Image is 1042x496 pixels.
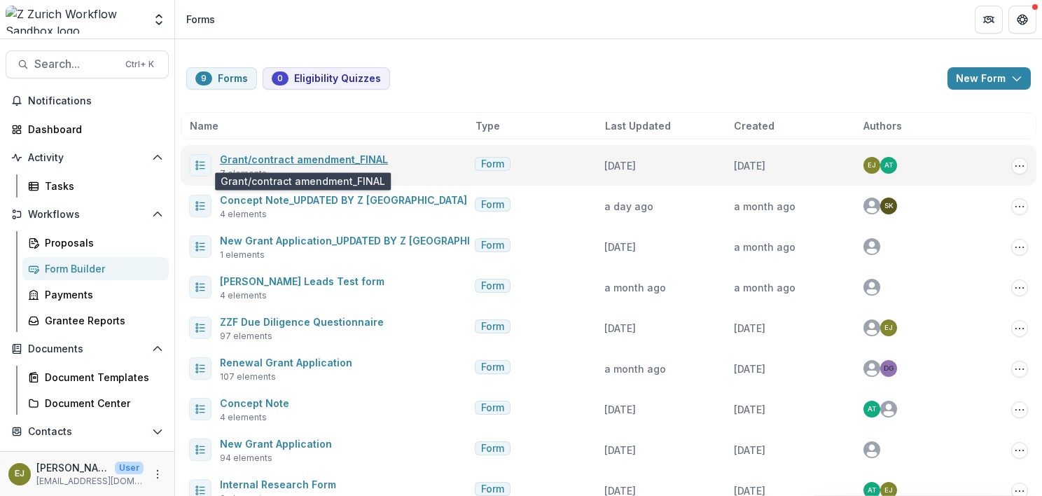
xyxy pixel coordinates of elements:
button: New Form [947,67,1031,90]
span: Form [481,361,504,373]
span: [DATE] [734,444,765,456]
p: User [115,462,144,474]
span: 0 [277,74,283,83]
span: Contacts [28,426,146,438]
div: Proposals [45,235,158,250]
div: Emelie Jutblad [884,487,893,494]
div: Emelie Jutblad [868,162,876,169]
svg: avatar [863,238,880,255]
a: ZZF Due Diligence Questionnaire [220,316,384,328]
a: Proposals [22,231,169,254]
span: Created [734,118,774,133]
div: Payments [45,287,158,302]
div: Form Builder [45,261,158,276]
p: [EMAIL_ADDRESS][DOMAIN_NAME] [36,475,144,488]
span: Notifications [28,95,163,107]
span: Last Updated [605,118,671,133]
a: Internal Research Form [220,478,336,490]
a: Document Templates [22,366,169,389]
div: Anna Test [868,406,877,413]
span: Form [481,321,504,333]
span: a month ago [734,200,796,212]
div: Tasks [45,179,158,193]
div: Sofyen Khalfaoui [884,202,894,209]
span: 94 elements [220,452,272,464]
div: Anna Test [884,162,894,169]
span: 1 elements [220,249,265,261]
div: Dashboard [28,122,158,137]
div: Anna Test [868,487,877,494]
svg: avatar [863,319,880,336]
span: 4 elements [220,411,267,424]
button: Options [1011,158,1028,174]
a: New Grant Application_UPDATED BY Z [GEOGRAPHIC_DATA] [220,235,510,247]
span: [DATE] [734,404,765,415]
div: Emelie Jutblad [15,469,25,478]
a: Form Builder [22,257,169,280]
span: [DATE] [604,160,636,172]
span: Form [481,240,504,252]
svg: avatar [863,441,880,458]
span: a month ago [604,282,666,294]
button: Open Documents [6,338,169,360]
svg: avatar [880,401,897,418]
a: Concept Note [220,397,289,409]
button: Options [1011,442,1028,459]
button: Options [1011,361,1028,378]
span: Form [481,483,504,495]
span: [DATE] [734,322,765,334]
a: New Grant Application [220,438,332,450]
span: [DATE] [604,444,636,456]
button: Options [1011,198,1028,215]
a: Concept Note_UPDATED BY Z [GEOGRAPHIC_DATA] [220,194,467,206]
span: 107 elements [220,371,276,383]
a: Payments [22,283,169,306]
span: a month ago [604,363,666,375]
span: a month ago [734,241,796,253]
span: 7 elements [220,167,267,180]
button: Open Contacts [6,420,169,443]
nav: breadcrumb [181,9,221,29]
img: Z Zurich Workflow Sandbox logo [6,6,144,34]
button: Open Workflows [6,203,169,226]
button: Options [1011,401,1028,418]
a: Tasks [22,174,169,198]
div: Document Center [45,396,158,411]
button: Search... [6,50,169,78]
button: Get Help [1008,6,1036,34]
span: Form [481,280,504,292]
button: Forms [186,67,257,90]
span: 9 [201,74,207,83]
p: [PERSON_NAME] [36,460,109,475]
div: Ctrl + K [123,57,157,72]
svg: avatar [863,360,880,377]
span: Authors [863,118,902,133]
a: Renewal Grant Application [220,357,352,368]
button: Partners [975,6,1003,34]
span: Workflows [28,209,146,221]
button: Options [1011,320,1028,337]
span: [DATE] [734,363,765,375]
span: a day ago [604,200,653,212]
span: 4 elements [220,208,267,221]
span: Name [190,118,218,133]
span: 4 elements [220,289,267,302]
a: Dashboard [6,118,169,141]
svg: avatar [863,198,880,214]
div: Grantee Reports [45,313,158,328]
span: [DATE] [734,160,765,172]
span: [DATE] [604,241,636,253]
button: Options [1011,239,1028,256]
span: Form [481,199,504,211]
div: Emelie Jutblad [884,324,893,331]
span: Documents [28,343,146,355]
span: Search... [34,57,117,71]
div: Document Templates [45,370,158,385]
div: Dirk Gawronska [884,365,894,372]
a: Document Center [22,392,169,415]
button: Eligibility Quizzes [263,67,390,90]
button: More [149,466,166,483]
span: a month ago [734,282,796,294]
svg: avatar [863,279,880,296]
span: 97 elements [220,330,272,343]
